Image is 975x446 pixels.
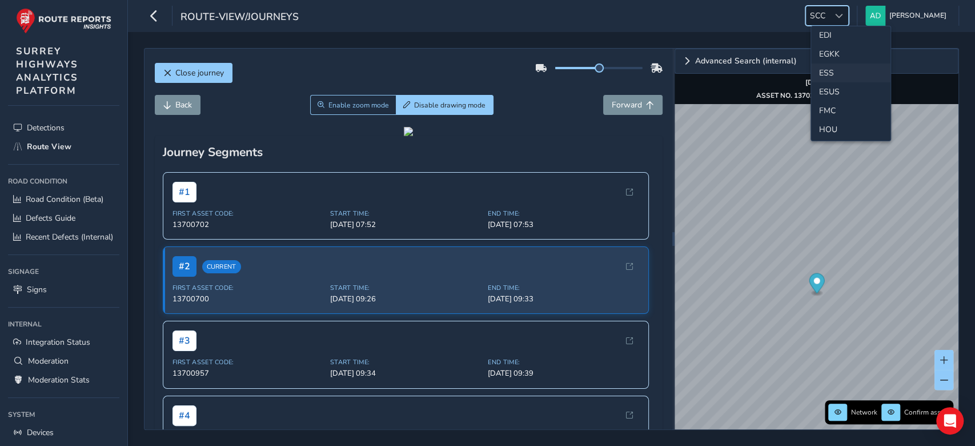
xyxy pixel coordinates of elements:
[904,408,950,417] span: Confirm assets
[488,284,639,292] span: End Time:
[8,371,119,389] a: Moderation Stats
[163,144,655,160] div: Journey Segments
[811,63,890,82] li: ESS
[172,330,196,351] span: # 3
[756,91,877,100] div: | |
[8,280,119,299] a: Signs
[172,358,323,367] span: First Asset Code:
[8,173,119,190] div: Road Condition
[756,91,826,100] strong: ASSET NO. 13703680
[8,209,119,228] a: Defects Guide
[172,294,323,304] span: 13700700
[172,284,323,292] span: First Asset Code:
[330,209,481,218] span: Start Time:
[811,101,890,120] li: FMC
[865,6,885,26] img: diamond-layout
[8,118,119,137] a: Detections
[202,260,241,273] span: Current
[811,120,890,139] li: HOU
[865,6,950,26] button: [PERSON_NAME]
[26,337,90,348] span: Integration Status
[172,368,323,379] span: 13700957
[27,122,65,133] span: Detections
[811,26,890,45] li: EDI
[851,408,877,417] span: Network
[27,284,47,295] span: Signs
[175,99,192,110] span: Back
[8,190,119,209] a: Road Condition (Beta)
[27,427,54,438] span: Devices
[310,95,396,115] button: Zoom
[330,368,481,379] span: [DATE] 09:34
[8,352,119,371] a: Moderation
[330,358,481,367] span: Start Time:
[414,101,486,110] span: Disable drawing mode
[396,95,493,115] button: Draw
[805,78,828,87] strong: [DATE]
[27,141,71,152] span: Route View
[8,263,119,280] div: Signage
[328,101,389,110] span: Enable zoom mode
[8,333,119,352] a: Integration Status
[8,406,119,423] div: System
[172,256,196,277] span: # 2
[488,368,639,379] span: [DATE] 09:39
[488,209,639,218] span: End Time:
[16,45,78,97] span: SURREY HIGHWAYS ANALYTICS PLATFORM
[806,6,829,25] span: SCC
[26,232,113,242] span: Recent Defects (Internal)
[488,358,639,367] span: End Time:
[936,407,964,435] div: Open Intercom Messenger
[811,139,890,158] li: ILN
[26,213,75,224] span: Defects Guide
[172,209,323,218] span: First Asset Code:
[8,228,119,246] a: Recent Defects (Internal)
[809,273,825,297] div: Map marker
[488,220,639,230] span: [DATE] 07:53
[175,67,224,78] span: Close journey
[172,220,323,230] span: 13700702
[330,220,481,230] span: [DATE] 07:52
[811,82,890,101] li: ESUS
[155,63,232,83] button: Close journey
[488,294,639,304] span: [DATE] 09:33
[28,356,69,367] span: Moderation
[889,6,946,26] span: [PERSON_NAME]
[603,95,663,115] button: Forward
[155,95,200,115] button: Back
[172,182,196,202] span: # 1
[695,57,796,65] span: Advanced Search (internal)
[8,137,119,156] a: Route View
[330,294,481,304] span: [DATE] 09:26
[172,405,196,426] span: # 4
[8,423,119,442] a: Devices
[612,99,642,110] span: Forward
[28,375,90,385] span: Moderation Stats
[180,10,299,26] span: route-view/journeys
[675,49,958,74] a: Expand
[330,284,481,292] span: Start Time:
[811,45,890,63] li: EGKK
[8,316,119,333] div: Internal
[26,194,103,205] span: Road Condition (Beta)
[16,8,111,34] img: rr logo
